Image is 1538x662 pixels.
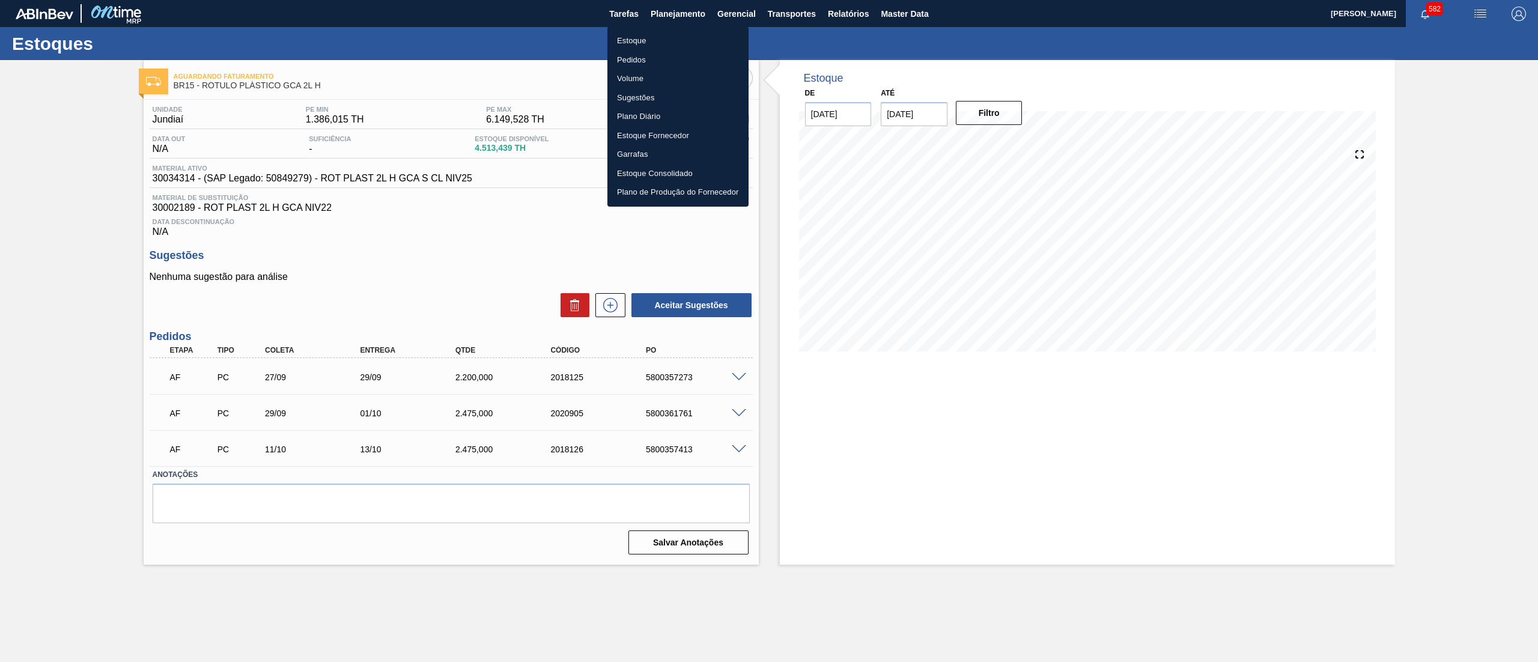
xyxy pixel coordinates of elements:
a: Plano Diário [607,107,749,126]
a: Volume [607,69,749,88]
a: Pedidos [607,50,749,70]
a: Garrafas [607,145,749,164]
a: Sugestões [607,88,749,108]
a: Plano de Produção do Fornecedor [607,183,749,202]
a: Estoque Fornecedor [607,126,749,145]
a: Estoque Consolidado [607,164,749,183]
a: Estoque [607,31,749,50]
